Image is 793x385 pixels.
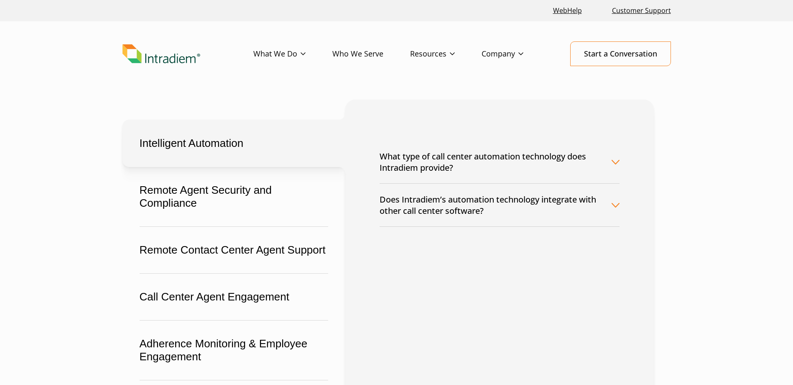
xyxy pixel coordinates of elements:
img: Intradiem [122,44,200,64]
a: Resources [410,42,482,66]
a: Start a Conversation [570,41,671,66]
button: Adherence Monitoring & Employee Engagement [122,320,345,380]
a: Who We Serve [332,42,410,66]
a: Link to homepage of Intradiem [122,44,253,64]
a: Link opens in a new window [550,2,585,20]
a: Company [482,42,550,66]
button: What type of call center automation technology does Intradiem provide? [380,141,620,183]
a: Customer Support [609,2,674,20]
button: Intelligent Automation [122,120,345,167]
a: What We Do [253,42,332,66]
button: Remote Agent Security and Compliance [122,167,345,227]
button: Call Center Agent Engagement [122,273,345,321]
button: Remote Contact Center Agent Support [122,226,345,274]
button: Does Intradiem’s automation technology integrate with other call center software? [380,184,620,226]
